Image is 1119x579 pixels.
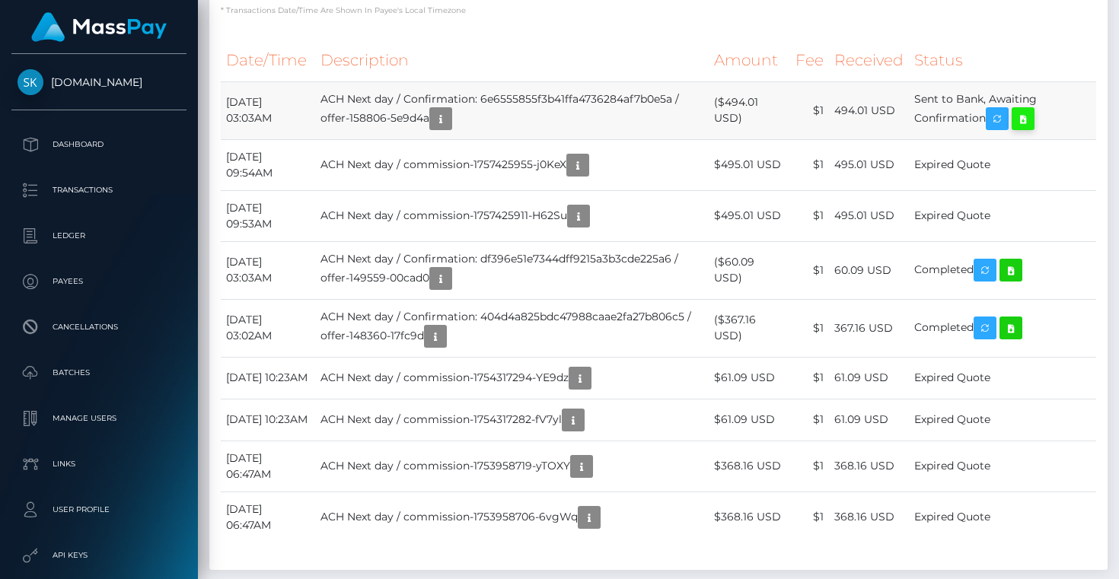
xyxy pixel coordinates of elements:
img: Skin.Land [18,69,43,95]
a: Cancellations [11,308,186,346]
td: ($494.01 USD) [709,81,790,139]
th: Received [829,40,909,81]
td: Expired Quote [909,399,1096,441]
td: $1 [790,299,829,357]
th: Date/Time [221,40,315,81]
p: Cancellations [18,316,180,339]
td: 494.01 USD [829,81,909,139]
a: Payees [11,262,186,301]
td: $1 [790,441,829,492]
td: [DATE] 06:47AM [221,492,315,542]
td: [DATE] 03:02AM [221,299,315,357]
th: Amount [709,40,790,81]
td: ACH Next day / commission-1757425955-j0KeX [315,139,709,190]
a: Batches [11,354,186,392]
p: Ledger [18,224,180,247]
td: ACH Next day / commission-1754317282-fV7yl [315,399,709,441]
td: ($60.09 USD) [709,241,790,299]
p: Links [18,453,180,476]
td: $368.16 USD [709,492,790,542]
td: Expired Quote [909,190,1096,241]
td: [DATE] 03:03AM [221,241,315,299]
a: Dashboard [11,126,186,164]
th: Fee [790,40,829,81]
td: ACH Next day / commission-1754317294-YE9dz [315,357,709,399]
a: Ledger [11,217,186,255]
td: Expired Quote [909,357,1096,399]
td: ($367.16 USD) [709,299,790,357]
td: 61.09 USD [829,357,909,399]
td: $1 [790,81,829,139]
a: Transactions [11,171,186,209]
a: User Profile [11,491,186,529]
td: ACH Next day / Confirmation: 404d4a825bdc47988caae2fa27b806c5 / offer-148360-17fc9d [315,299,709,357]
a: Links [11,445,186,483]
td: Expired Quote [909,492,1096,542]
td: $61.09 USD [709,357,790,399]
td: $1 [790,241,829,299]
a: Manage Users [11,399,186,437]
th: Description [315,40,709,81]
td: ACH Next day / commission-1753958719-yTOXY [315,441,709,492]
p: Dashboard [18,133,180,156]
td: ACH Next day / Confirmation: df396e51e7344dff9215a3b3cde225a6 / offer-149559-00cad0 [315,241,709,299]
td: [DATE] 10:23AM [221,357,315,399]
td: $61.09 USD [709,399,790,441]
td: $368.16 USD [709,441,790,492]
td: [DATE] 09:53AM [221,190,315,241]
td: 495.01 USD [829,190,909,241]
td: 60.09 USD [829,241,909,299]
td: [DATE] 03:03AM [221,81,315,139]
td: [DATE] 06:47AM [221,441,315,492]
p: User Profile [18,498,180,521]
th: Status [909,40,1096,81]
td: 368.16 USD [829,492,909,542]
span: [DOMAIN_NAME] [11,75,186,89]
td: ACH Next day / commission-1753958706-6vgWq [315,492,709,542]
td: [DATE] 10:23AM [221,399,315,441]
td: [DATE] 09:54AM [221,139,315,190]
td: ACH Next day / commission-1757425911-H62Su [315,190,709,241]
td: Completed [909,299,1096,357]
td: $495.01 USD [709,139,790,190]
td: $1 [790,190,829,241]
p: Batches [18,361,180,384]
td: Sent to Bank, Awaiting Confirmation [909,81,1096,139]
p: Manage Users [18,407,180,430]
img: MassPay Logo [31,12,167,42]
td: $495.01 USD [709,190,790,241]
td: Completed [909,241,1096,299]
td: Expired Quote [909,441,1096,492]
td: Expired Quote [909,139,1096,190]
p: API Keys [18,544,180,567]
td: 61.09 USD [829,399,909,441]
td: 367.16 USD [829,299,909,357]
td: $1 [790,357,829,399]
p: * Transactions date/time are shown in payee's local timezone [221,5,1096,16]
td: 368.16 USD [829,441,909,492]
td: $1 [790,492,829,542]
p: Transactions [18,179,180,202]
td: $1 [790,399,829,441]
a: API Keys [11,536,186,574]
td: ACH Next day / Confirmation: 6e6555855f3b41ffa4736284af7b0e5a / offer-158806-5e9d4a [315,81,709,139]
p: Payees [18,270,180,293]
td: 495.01 USD [829,139,909,190]
td: $1 [790,139,829,190]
